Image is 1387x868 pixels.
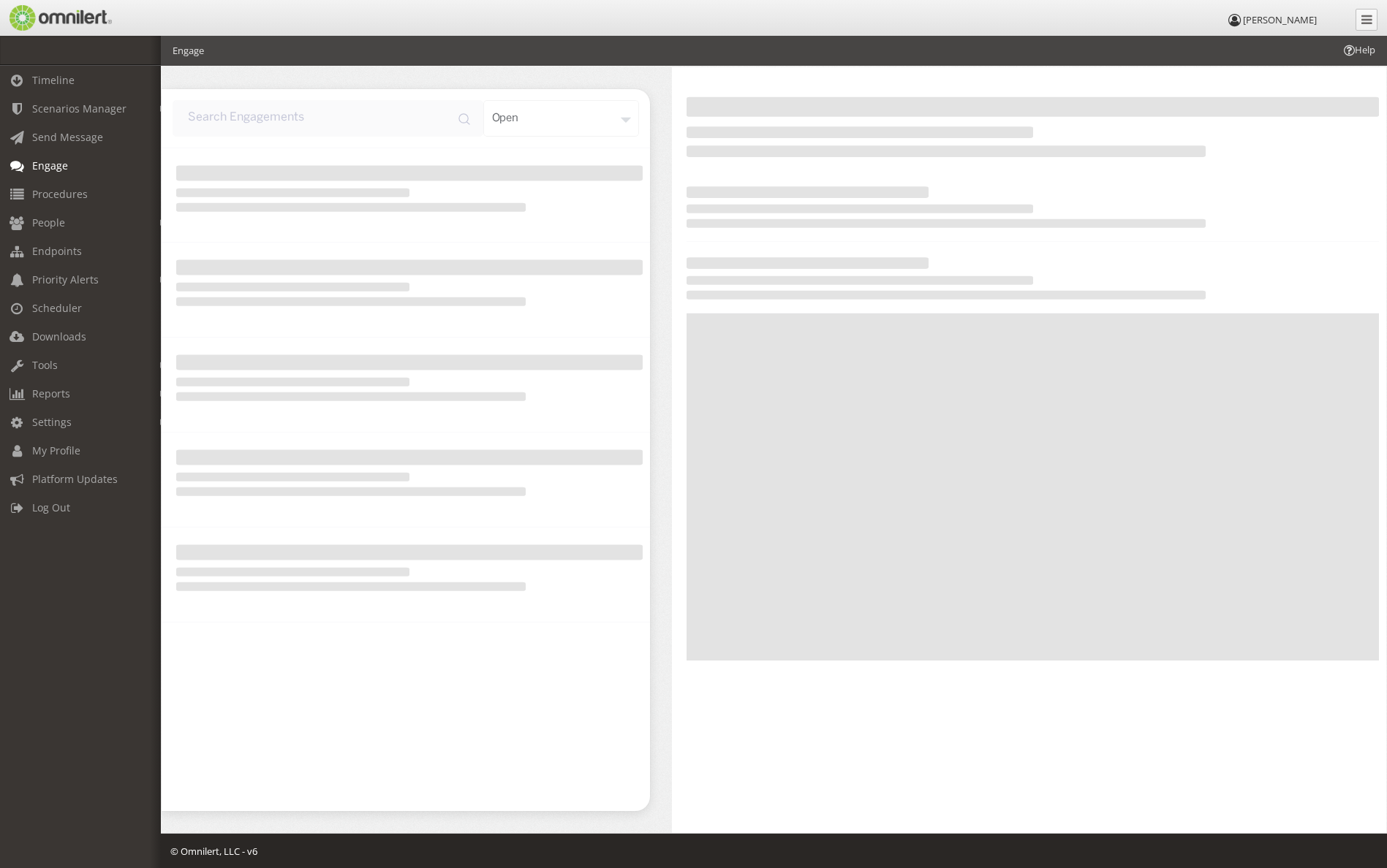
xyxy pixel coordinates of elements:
span: Procedures [32,187,88,201]
span: [PERSON_NAME] [1243,13,1317,26]
span: Help [1342,43,1375,57]
span: Platform Updates [32,472,118,486]
span: Timeline [32,73,75,87]
span: Settings [32,415,72,429]
span: Scenarios Manager [32,102,126,115]
span: Tools [32,358,58,372]
span: Scheduler [32,301,82,315]
li: Engage [173,44,204,58]
span: My Profile [32,443,80,457]
input: input [173,100,483,137]
span: Send Message [32,130,103,144]
span: Reports [32,387,70,400]
span: © Omnilert, LLC - v6 [170,845,257,858]
span: Downloads [32,330,86,343]
span: Endpoints [32,244,82,258]
a: Collapse Menu [1356,9,1377,31]
span: Priority Alerts [32,273,99,286]
span: People [32,216,65,229]
span: Engage [32,159,68,172]
div: open [483,100,639,137]
img: Omnilert [7,5,112,31]
span: Log Out [32,500,70,514]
